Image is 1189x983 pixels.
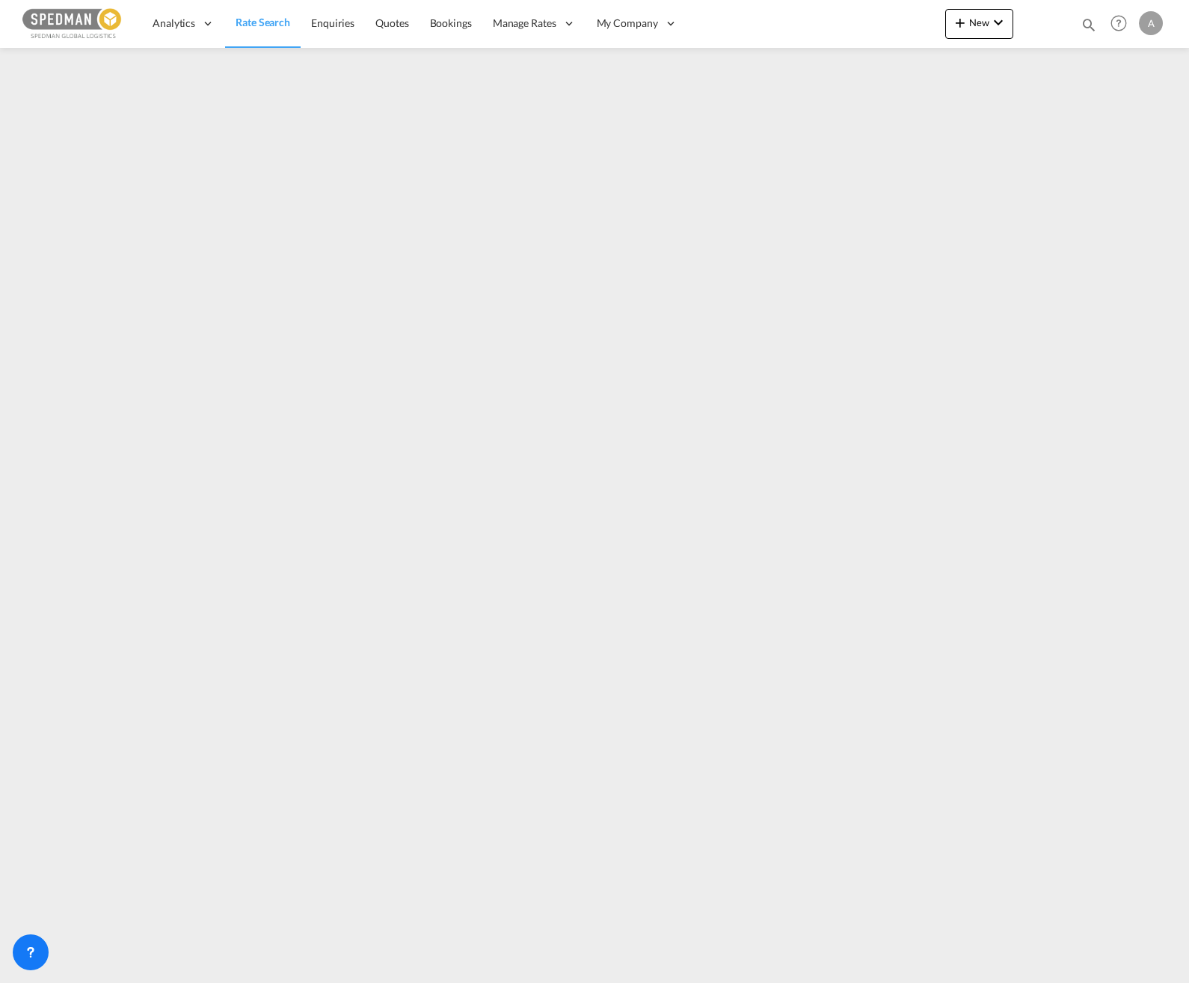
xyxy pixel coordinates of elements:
[1139,11,1163,35] div: A
[1106,10,1139,37] div: Help
[375,16,408,29] span: Quotes
[1081,16,1097,39] div: icon-magnify
[153,16,195,31] span: Analytics
[493,16,556,31] span: Manage Rates
[430,16,472,29] span: Bookings
[1106,10,1131,36] span: Help
[989,13,1007,31] md-icon: icon-chevron-down
[597,16,658,31] span: My Company
[951,16,1007,28] span: New
[22,7,123,40] img: c12ca350ff1b11efb6b291369744d907.png
[311,16,354,29] span: Enquiries
[236,16,290,28] span: Rate Search
[945,9,1013,39] button: icon-plus 400-fgNewicon-chevron-down
[951,13,969,31] md-icon: icon-plus 400-fg
[1081,16,1097,33] md-icon: icon-magnify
